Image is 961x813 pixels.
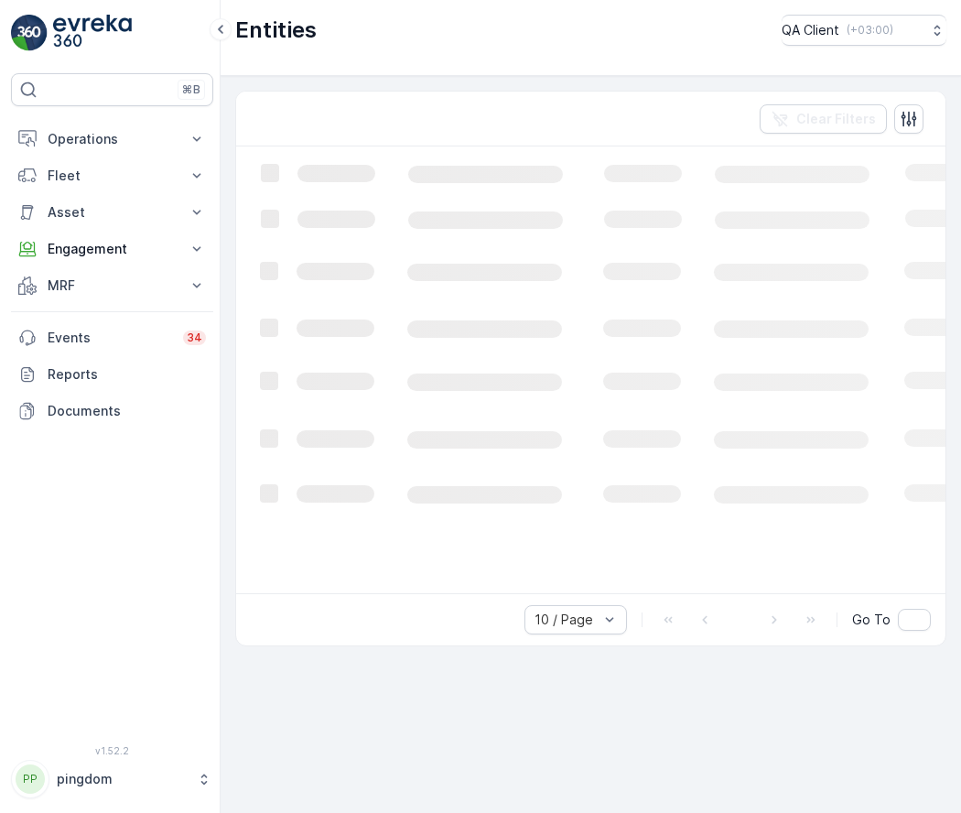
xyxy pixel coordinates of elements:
[11,745,213,756] span: v 1.52.2
[48,240,177,258] p: Engagement
[847,23,893,38] p: ( +03:00 )
[11,121,213,157] button: Operations
[48,402,206,420] p: Documents
[11,157,213,194] button: Fleet
[782,15,946,46] button: QA Client(+03:00)
[53,15,132,51] img: logo_light-DOdMpM7g.png
[852,611,891,629] span: Go To
[11,15,48,51] img: logo
[11,267,213,304] button: MRF
[187,331,202,345] p: 34
[57,770,188,788] p: pingdom
[48,276,177,295] p: MRF
[11,194,213,231] button: Asset
[182,82,200,97] p: ⌘B
[11,320,213,356] a: Events34
[11,393,213,429] a: Documents
[782,21,839,39] p: QA Client
[235,16,317,45] p: Entities
[760,104,887,134] button: Clear Filters
[796,110,876,128] p: Clear Filters
[48,130,177,148] p: Operations
[11,231,213,267] button: Engagement
[11,760,213,798] button: PPpingdom
[48,167,177,185] p: Fleet
[16,764,45,794] div: PP
[48,329,172,347] p: Events
[11,356,213,393] a: Reports
[48,203,177,222] p: Asset
[48,365,206,384] p: Reports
